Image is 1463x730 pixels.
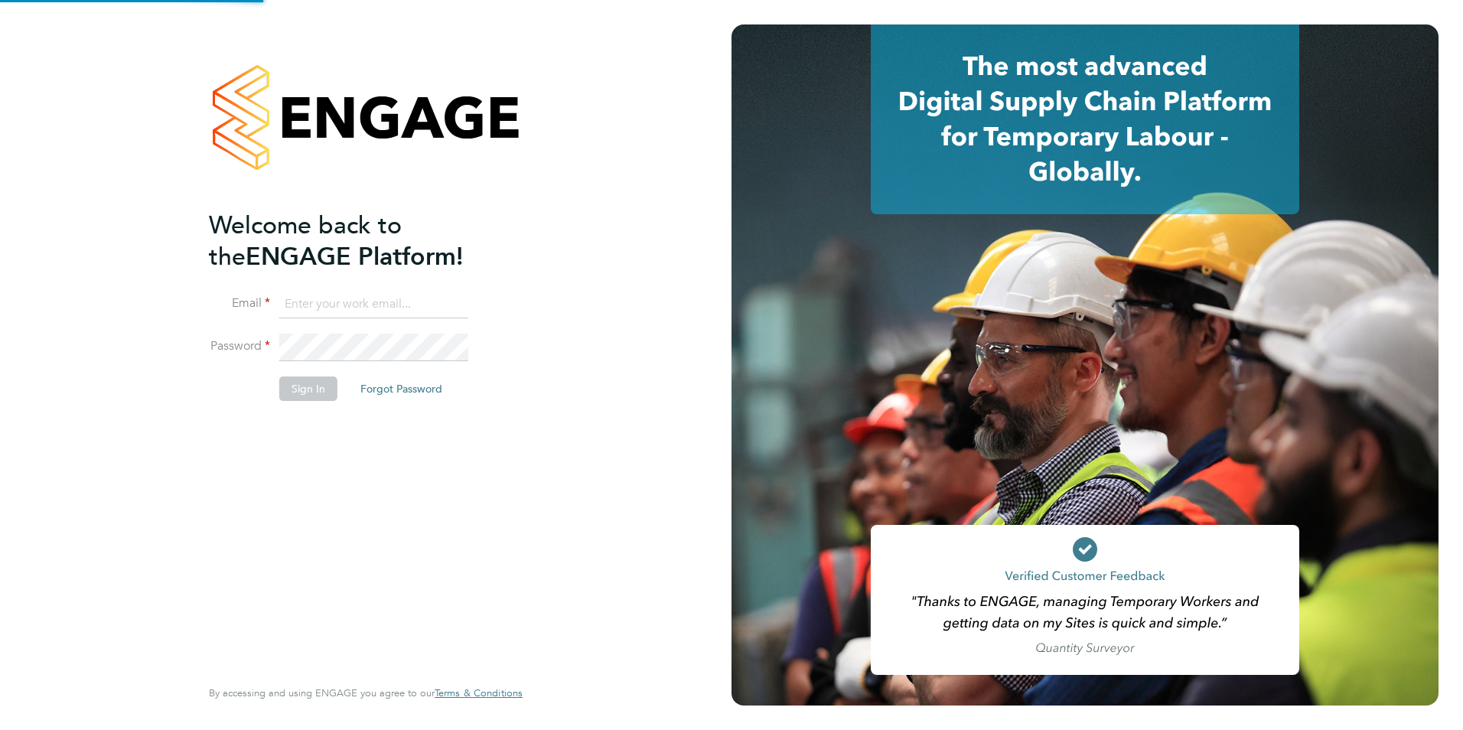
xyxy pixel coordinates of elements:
label: Password [209,338,270,354]
span: Terms & Conditions [435,686,523,699]
a: Terms & Conditions [435,687,523,699]
h2: ENGAGE Platform! [209,210,507,272]
span: Welcome back to the [209,210,402,272]
label: Email [209,295,270,311]
button: Forgot Password [348,376,455,401]
span: By accessing and using ENGAGE you agree to our [209,686,523,699]
input: Enter your work email... [279,291,468,318]
button: Sign In [279,376,337,401]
